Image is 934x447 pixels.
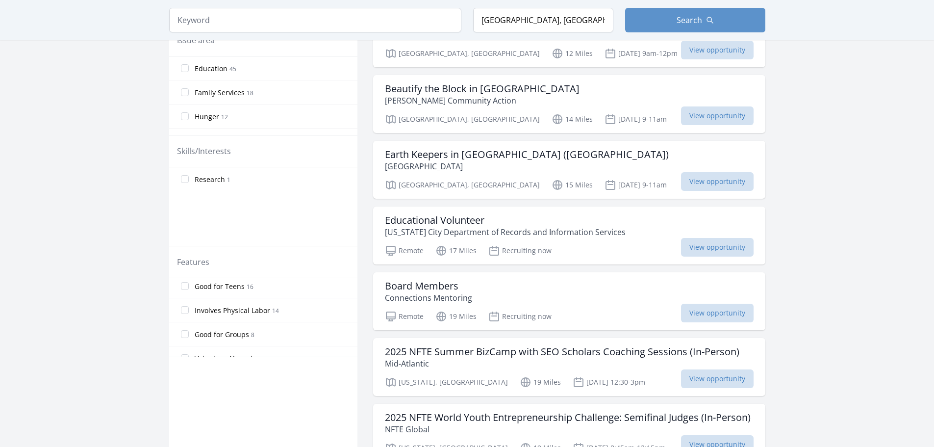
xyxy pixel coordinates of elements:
p: [GEOGRAPHIC_DATA], [GEOGRAPHIC_DATA] [385,113,540,125]
a: Earth Keepers in [GEOGRAPHIC_DATA] ([GEOGRAPHIC_DATA]) [GEOGRAPHIC_DATA] [GEOGRAPHIC_DATA], [GEOG... [373,141,765,199]
span: Involves Physical Labor [195,306,270,316]
span: 8 [251,331,254,339]
p: Remote [385,311,424,322]
span: View opportunity [681,41,754,59]
p: 19 Miles [435,311,477,322]
p: [PERSON_NAME] Community Action [385,95,580,106]
h3: Beautify the Block in [GEOGRAPHIC_DATA] [385,83,580,95]
input: Good for Groups 8 [181,330,189,338]
button: Search [625,8,765,32]
p: 19 Miles [520,376,561,388]
span: 1 [227,176,230,184]
input: Research 1 [181,175,189,183]
legend: Skills/Interests [177,145,231,157]
span: 12 [221,113,228,121]
input: Hunger 12 [181,112,189,120]
h3: Board Members [385,280,472,292]
span: Volunteer Abroad [195,354,252,364]
input: Involves Physical Labor 14 [181,306,189,314]
span: View opportunity [681,106,754,125]
h3: 2025 NFTE Summer BizCamp with SEO Scholars Coaching Sessions (In-Person) [385,346,739,358]
a: Board Members Connections Mentoring Remote 19 Miles Recruiting now View opportunity [373,272,765,330]
p: [DATE] 9-11am [605,113,667,125]
span: Good for Teens [195,282,245,291]
span: Education [195,64,227,74]
a: Beautify the Block in [GEOGRAPHIC_DATA] [PERSON_NAME] Community Action [GEOGRAPHIC_DATA], [GEOGRA... [373,75,765,133]
p: Recruiting now [488,311,552,322]
span: 14 [272,307,279,315]
p: 15 Miles [552,179,593,191]
h3: 2025 NFTE World Youth Entrepreneurship Challenge: Semifinal Judges (In-Person) [385,412,751,423]
p: [GEOGRAPHIC_DATA], [GEOGRAPHIC_DATA] [385,179,540,191]
span: Good for Groups [195,330,249,340]
span: Research [195,175,225,184]
p: [DATE] 12:30-3pm [573,376,645,388]
p: [US_STATE] City Department of Records and Information Services [385,226,626,238]
a: 2025 NFTE Summer BizCamp with SEO Scholars Coaching Sessions (In-Person) Mid-Atlantic [US_STATE],... [373,338,765,396]
input: Volunteer Abroad 2 [181,354,189,362]
span: 16 [247,283,253,291]
p: [GEOGRAPHIC_DATA] [385,160,669,172]
p: Recruiting now [488,245,552,257]
a: Educational Volunteer [US_STATE] City Department of Records and Information Services Remote 17 Mi... [373,207,765,264]
span: 2 [254,355,258,363]
p: [DATE] 9am-12pm [605,48,678,59]
p: 12 Miles [552,48,593,59]
span: 18 [247,89,253,97]
input: Location [473,8,613,32]
input: Education 45 [181,64,189,72]
span: 45 [229,65,236,73]
input: Family Services 18 [181,88,189,96]
span: Family Services [195,88,245,98]
legend: Features [177,256,209,268]
p: 17 Miles [435,245,477,257]
span: View opportunity [681,304,754,322]
span: Search [677,14,702,26]
legend: Issue area [177,34,215,46]
span: View opportunity [681,238,754,257]
span: View opportunity [681,369,754,388]
p: 14 Miles [552,113,593,125]
p: NFTE Global [385,423,751,435]
p: Remote [385,245,424,257]
h3: Educational Volunteer [385,214,626,226]
input: Keyword [169,8,461,32]
h3: Earth Keepers in [GEOGRAPHIC_DATA] ([GEOGRAPHIC_DATA]) [385,149,669,160]
p: [GEOGRAPHIC_DATA], [GEOGRAPHIC_DATA] [385,48,540,59]
input: Good for Teens 16 [181,282,189,290]
span: View opportunity [681,172,754,191]
p: Connections Mentoring [385,292,472,304]
span: Hunger [195,112,219,122]
p: Mid-Atlantic [385,358,739,369]
p: [US_STATE], [GEOGRAPHIC_DATA] [385,376,508,388]
p: [DATE] 9-11am [605,179,667,191]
